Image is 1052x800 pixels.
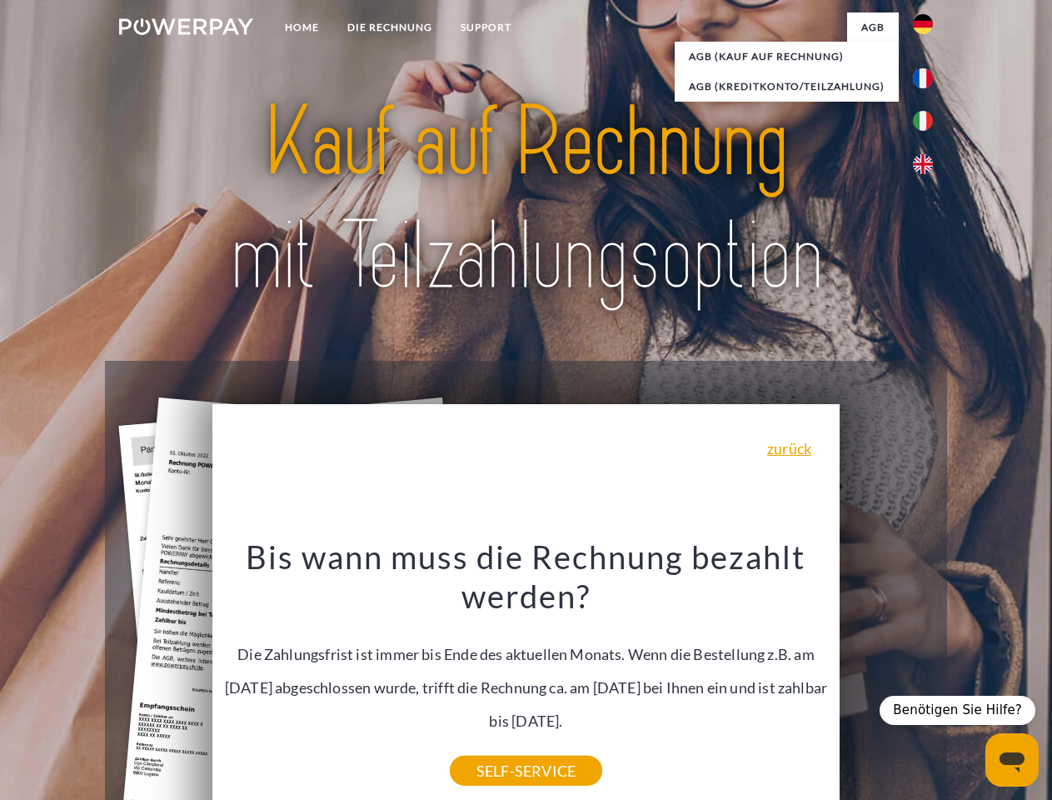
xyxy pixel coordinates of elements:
[913,68,933,88] img: fr
[119,18,253,35] img: logo-powerpay-white.svg
[446,12,526,42] a: SUPPORT
[847,12,899,42] a: agb
[675,72,899,102] a: AGB (Kreditkonto/Teilzahlung)
[880,696,1035,725] div: Benötigen Sie Hilfe?
[913,14,933,34] img: de
[767,441,811,456] a: zurück
[675,42,899,72] a: AGB (Kauf auf Rechnung)
[913,111,933,131] img: it
[985,733,1039,787] iframe: Schaltfläche zum Öffnen des Messaging-Fensters; Konversation läuft
[333,12,446,42] a: DIE RECHNUNG
[159,80,893,319] img: title-powerpay_de.svg
[271,12,333,42] a: Home
[913,154,933,174] img: en
[450,756,602,786] a: SELF-SERVICE
[222,537,830,771] div: Die Zahlungsfrist ist immer bis Ende des aktuellen Monats. Wenn die Bestellung z.B. am [DATE] abg...
[222,537,830,617] h3: Bis wann muss die Rechnung bezahlt werden?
